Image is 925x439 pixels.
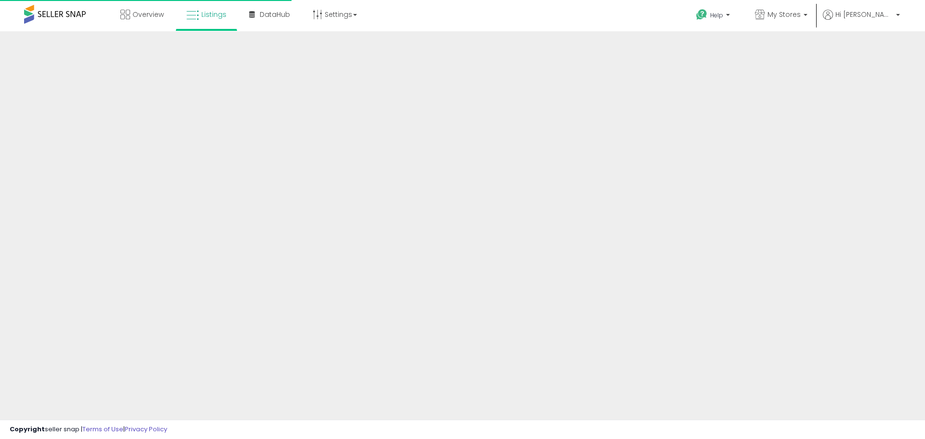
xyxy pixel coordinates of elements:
a: Privacy Policy [125,425,167,434]
span: Hi [PERSON_NAME] [835,10,893,19]
span: Overview [132,10,164,19]
a: Hi [PERSON_NAME] [823,10,900,31]
span: Help [710,11,723,19]
a: Terms of Use [82,425,123,434]
a: Help [688,1,740,31]
i: Get Help [696,9,708,21]
strong: Copyright [10,425,45,434]
span: My Stores [767,10,801,19]
span: Listings [201,10,226,19]
div: seller snap | | [10,425,167,434]
span: DataHub [260,10,290,19]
